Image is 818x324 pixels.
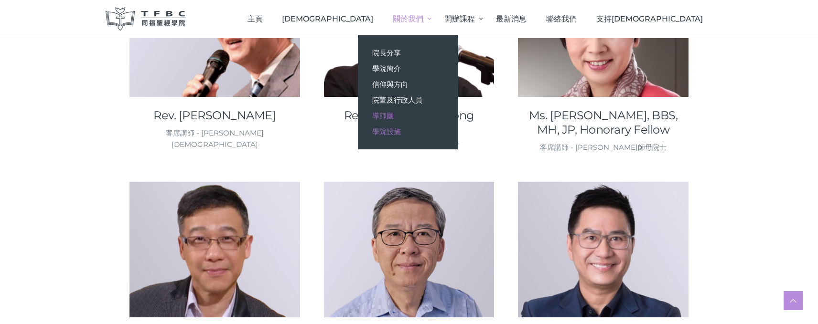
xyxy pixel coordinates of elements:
[372,64,401,73] span: 學院簡介
[784,291,803,310] a: Scroll to top
[237,5,272,33] a: 主頁
[358,61,458,76] a: 學院簡介
[282,14,373,23] span: [DEMOGRAPHIC_DATA]
[372,127,401,136] span: 學院設施
[372,80,408,89] span: 信仰與方向
[248,14,263,23] span: 主頁
[393,14,423,23] span: 關於我們
[129,127,300,150] div: 客席講師 - [PERSON_NAME][DEMOGRAPHIC_DATA]
[358,45,458,61] a: 院長分享
[586,5,712,33] a: 支持[DEMOGRAPHIC_DATA]
[358,76,458,92] a: 信仰與方向
[129,108,300,123] a: Rev. [PERSON_NAME]
[272,5,383,33] a: [DEMOGRAPHIC_DATA]
[106,7,186,31] img: 同福聖經學院 TFBC
[546,14,577,23] span: 聯絡我們
[496,14,527,23] span: 最新消息
[372,48,401,57] span: 院長分享
[358,92,458,108] a: 院董及行政人員
[537,5,587,33] a: 聯絡我們
[486,5,537,33] a: 最新消息
[518,142,689,153] div: 客席講師 - [PERSON_NAME]師母院士
[435,5,486,33] a: 開辦課程
[358,108,458,124] a: 導師團
[324,127,495,150] div: 客席講師 - [PERSON_NAME][DEMOGRAPHIC_DATA]博士
[372,95,422,105] span: 院董及行政人員
[324,108,495,123] a: Rev. Dr. Lo Lung Kwong
[518,108,689,137] a: Ms. [PERSON_NAME], BBS, MH, JP, Honorary Fellow
[358,124,458,139] a: 學院設施
[383,5,434,33] a: 關於我們
[596,14,703,23] span: 支持[DEMOGRAPHIC_DATA]
[372,111,394,120] span: 導師團
[444,14,475,23] span: 開辦課程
